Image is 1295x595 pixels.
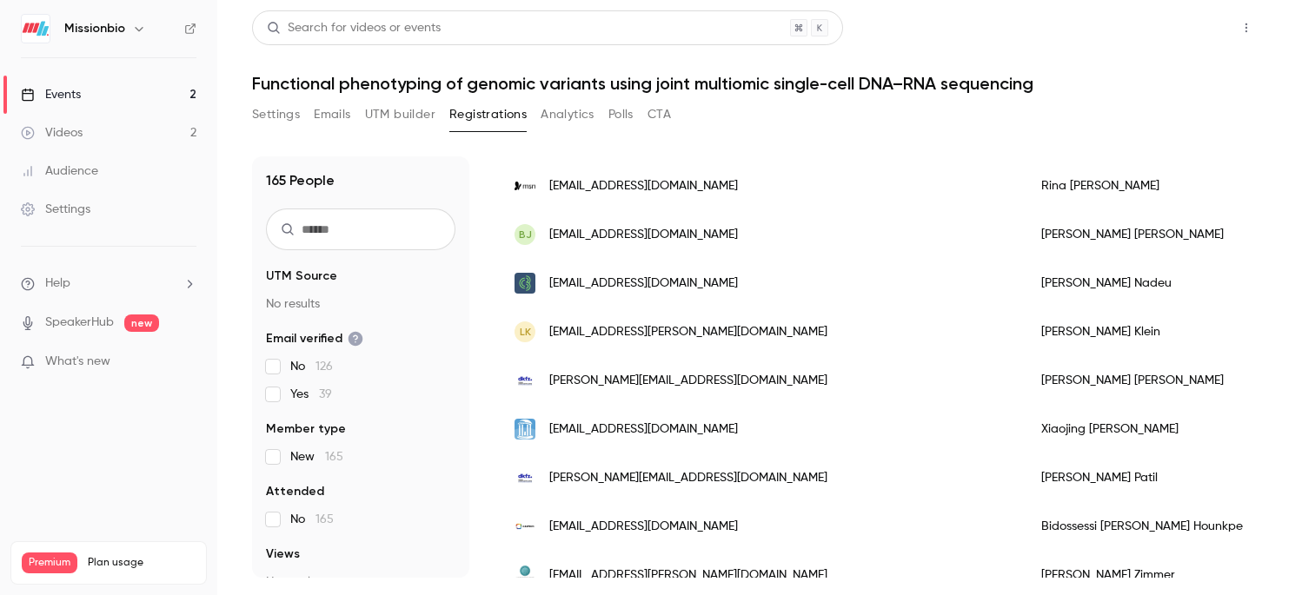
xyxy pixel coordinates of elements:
img: i-med.ac.at [515,565,535,585]
img: recerca.clinic.cat [515,273,535,294]
span: Plan usage [88,556,196,570]
div: Events [21,86,81,103]
span: 165 [315,513,334,526]
span: [PERSON_NAME][EMAIL_ADDRESS][DOMAIN_NAME] [549,372,827,390]
div: [PERSON_NAME] Patil [1024,453,1279,502]
span: [EMAIL_ADDRESS][PERSON_NAME][DOMAIN_NAME] [549,323,827,341]
span: [EMAIL_ADDRESS][DOMAIN_NAME] [549,226,738,244]
div: Videos [21,124,83,142]
img: msn.com [515,182,535,190]
div: Bidossessi [PERSON_NAME] Hounkpe [1024,502,1279,551]
button: CTA [647,101,671,129]
span: [PERSON_NAME][EMAIL_ADDRESS][DOMAIN_NAME] [549,469,827,487]
span: [EMAIL_ADDRESS][DOMAIN_NAME] [549,177,738,195]
span: [EMAIL_ADDRESS][DOMAIN_NAME] [549,274,738,293]
h1: 165 People [266,170,335,191]
span: new [124,314,159,332]
button: Settings [252,101,300,129]
span: LK [520,324,531,340]
span: No [290,358,333,375]
img: dkfz.de [515,370,535,391]
iframe: Noticeable Trigger [176,354,196,370]
img: dkfz-heidelberg.de [515,467,535,488]
div: Xiaojing [PERSON_NAME] [1024,405,1279,453]
button: UTM builder [365,101,435,129]
h1: Functional phenotyping of genomic variants using joint multiomic single-cell DNA–RNA sequencing [252,73,1260,94]
span: Premium [22,552,77,573]
span: Help [45,274,70,293]
span: Views [266,545,300,563]
button: Emails [314,101,350,129]
span: BJ [519,227,532,242]
span: What's new [45,353,110,371]
p: No results [266,295,455,313]
span: Member type [266,420,346,438]
span: No [290,511,334,528]
span: 39 [319,388,332,400]
div: Settings [21,201,90,218]
span: Yes [290,386,332,403]
button: Share [1150,10,1219,45]
span: [EMAIL_ADDRESS][DOMAIN_NAME] [549,518,738,536]
img: med.unc.edu [515,419,535,440]
p: No results [266,573,455,591]
div: Search for videos or events [267,19,441,37]
span: Attended [266,483,324,500]
span: 126 [315,360,333,373]
div: Audience [21,162,98,180]
img: Missionbio [22,15,50,43]
img: lnbio.cnpem.br [515,516,535,537]
a: SpeakerHub [45,314,114,332]
div: [PERSON_NAME] Klein [1024,307,1279,356]
button: Registrations [449,101,527,129]
span: UTM Source [266,268,337,285]
h6: Missionbio [64,20,125,37]
span: Email verified [266,330,363,347]
div: [PERSON_NAME] [PERSON_NAME] [1024,210,1279,259]
div: [PERSON_NAME] [PERSON_NAME] [1024,356,1279,405]
button: Polls [608,101,634,129]
div: [PERSON_NAME] Nadeu [1024,259,1279,307]
span: New [290,448,343,466]
span: [EMAIL_ADDRESS][PERSON_NAME][DOMAIN_NAME] [549,566,827,585]
div: Rina [PERSON_NAME] [1024,162,1279,210]
span: [EMAIL_ADDRESS][DOMAIN_NAME] [549,420,738,439]
li: help-dropdown-opener [21,274,196,293]
span: 165 [325,451,343,463]
button: Analytics [541,101,594,129]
